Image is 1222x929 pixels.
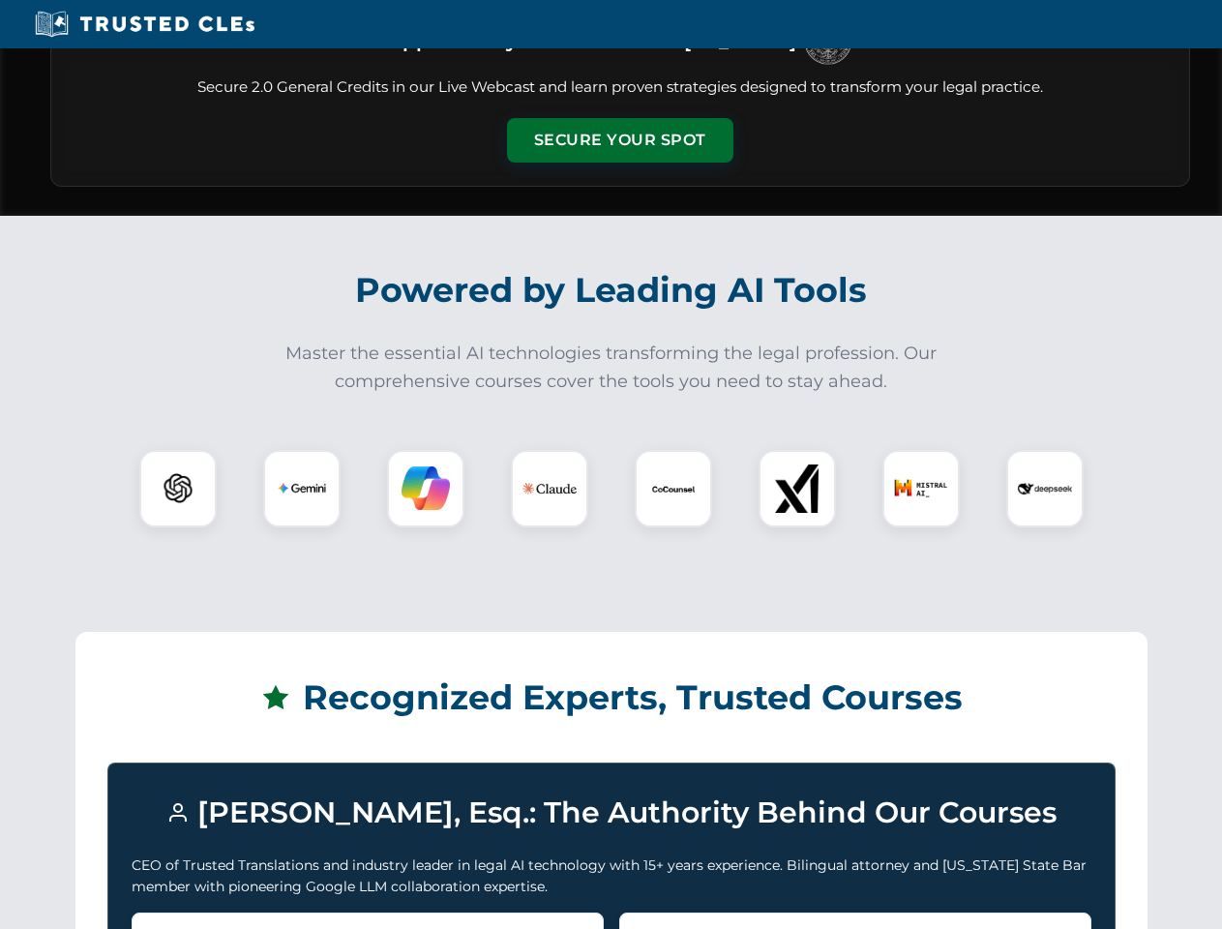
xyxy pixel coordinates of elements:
[511,450,588,527] div: Claude
[107,664,1116,732] h2: Recognized Experts, Trusted Courses
[507,118,733,163] button: Secure Your Spot
[273,340,950,396] p: Master the essential AI technologies transforming the legal profession. Our comprehensive courses...
[139,450,217,527] div: ChatGPT
[263,450,341,527] div: Gemini
[387,450,464,527] div: Copilot
[402,464,450,513] img: Copilot Logo
[894,462,948,516] img: Mistral AI Logo
[1018,462,1072,516] img: DeepSeek Logo
[75,256,1147,324] h2: Powered by Leading AI Tools
[75,76,1166,99] p: Secure 2.0 General Credits in our Live Webcast and learn proven strategies designed to transform ...
[759,450,836,527] div: xAI
[522,462,577,516] img: Claude Logo
[132,787,1091,839] h3: [PERSON_NAME], Esq.: The Authority Behind Our Courses
[649,464,698,513] img: CoCounsel Logo
[278,464,326,513] img: Gemini Logo
[132,854,1091,898] p: CEO of Trusted Translations and industry leader in legal AI technology with 15+ years experience....
[773,464,821,513] img: xAI Logo
[150,461,206,517] img: ChatGPT Logo
[1006,450,1084,527] div: DeepSeek
[882,450,960,527] div: Mistral AI
[635,450,712,527] div: CoCounsel
[29,10,260,39] img: Trusted CLEs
